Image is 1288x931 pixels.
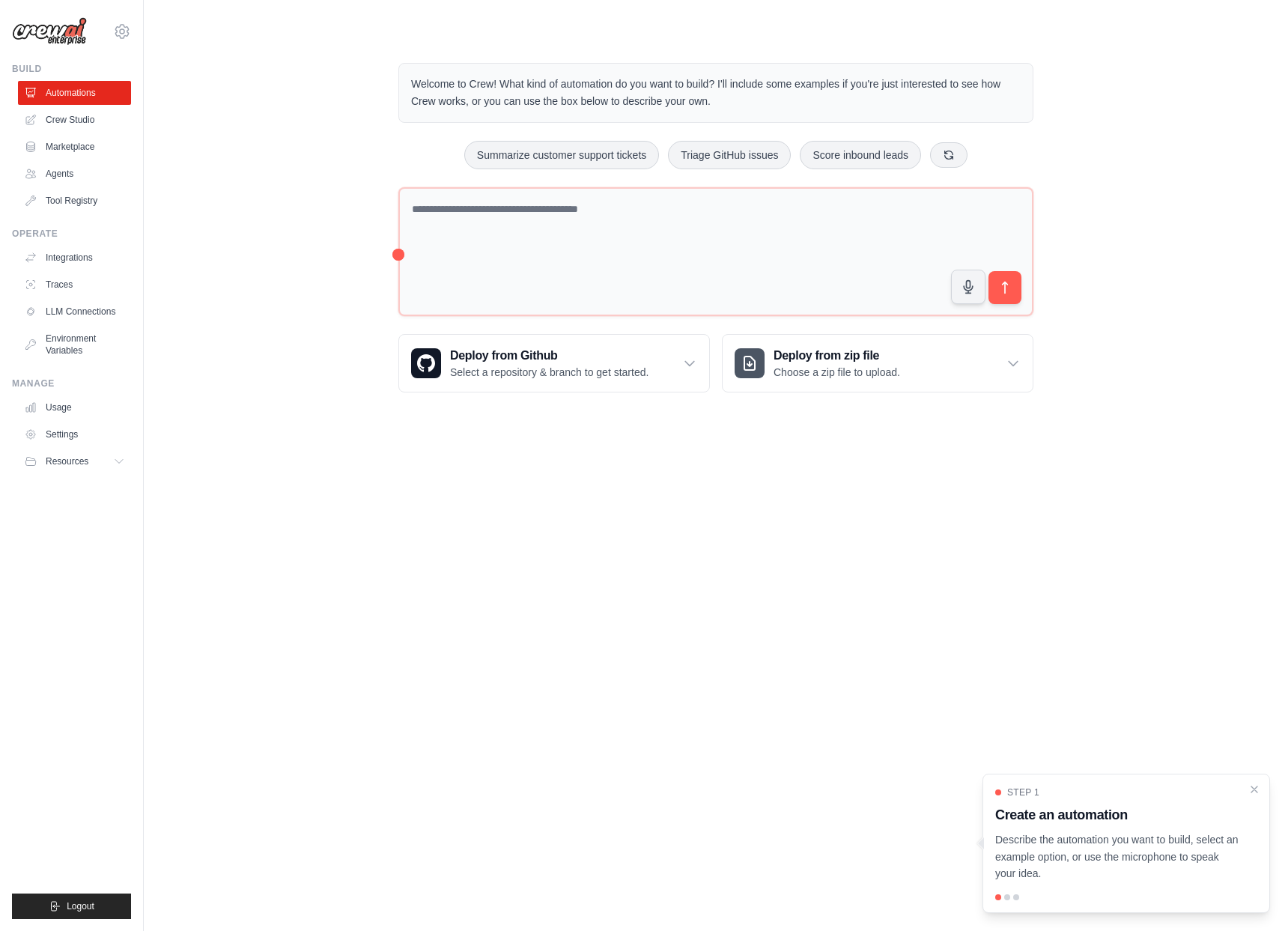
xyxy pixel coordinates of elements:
h3: Deploy from zip file [774,347,900,365]
div: Build [12,63,131,75]
span: Logout [67,900,94,912]
h3: Deploy from Github [450,347,648,365]
p: Describe the automation you want to build, select an example option, or use the microphone to spe... [995,831,1239,882]
button: Close walkthrough [1248,783,1260,795]
img: Logo [12,17,87,46]
button: Resources [18,449,131,473]
p: Choose a zip file to upload. [774,365,900,380]
span: Step 1 [1007,786,1039,798]
a: Automations [18,81,131,105]
h3: Create an automation [995,804,1239,825]
button: Summarize customer support tickets [464,141,659,169]
button: Score inbound leads [800,141,921,169]
a: Tool Registry [18,189,131,213]
a: Agents [18,162,131,186]
p: Welcome to Crew! What kind of automation do you want to build? I'll include some examples if you'... [411,76,1021,110]
a: Environment Variables [18,327,131,363]
a: Crew Studio [18,108,131,132]
a: Settings [18,422,131,446]
span: Resources [46,455,88,467]
a: Traces [18,273,131,297]
a: Marketplace [18,135,131,159]
button: Triage GitHub issues [668,141,791,169]
a: Usage [18,395,131,419]
button: Logout [12,894,131,919]
a: LLM Connections [18,300,131,324]
div: Manage [12,377,131,389]
p: Select a repository & branch to get started. [450,365,648,380]
a: Integrations [18,246,131,270]
div: Operate [12,228,131,240]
